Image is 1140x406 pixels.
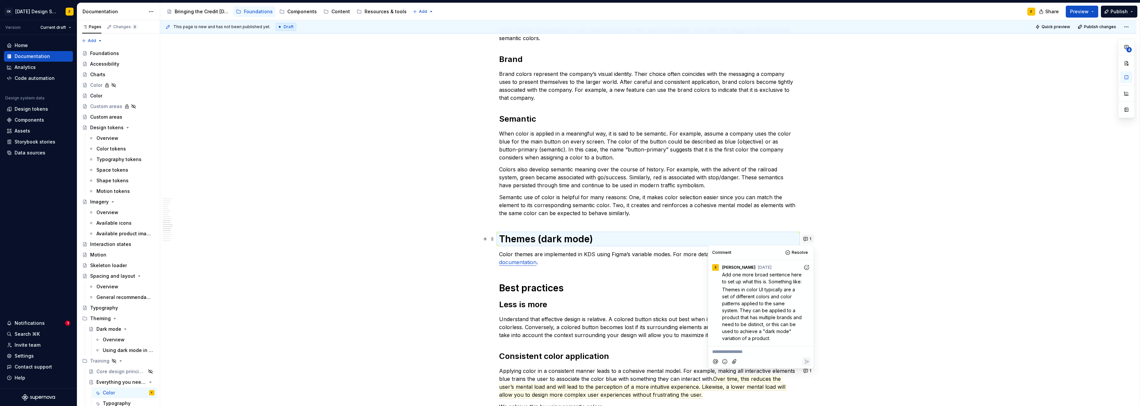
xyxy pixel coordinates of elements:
[80,239,157,250] a: Interaction states
[1070,8,1089,15] span: Preview
[80,260,157,271] a: Skeleton loader
[1033,22,1073,31] button: Quick preview
[801,234,814,244] button: 1
[4,62,73,73] a: Analytics
[4,40,73,51] a: Home
[90,358,109,364] div: Training
[86,324,157,334] a: Dark mode
[284,24,294,29] span: Draft
[354,6,409,17] a: Resources & tools
[1045,8,1059,15] span: Share
[80,122,157,133] a: Design tokens
[5,95,44,101] div: Design system data
[15,364,52,370] div: Contact support
[90,262,127,269] div: Skeleton loader
[80,90,157,101] a: Color
[103,336,125,343] div: Overview
[499,130,797,161] p: When color is applied in a meaningful way, it is said to be semantic. For example, assume a compa...
[331,8,350,15] div: Content
[419,9,427,14] span: Add
[80,356,157,366] div: Training
[321,6,353,17] a: Content
[164,5,409,18] div: Page tree
[88,38,96,43] span: Add
[15,353,34,359] div: Settings
[499,315,797,339] p: Understand that effective design is relative. A colored button sticks out best when its surroundi...
[1076,22,1119,31] button: Publish changes
[82,24,101,29] div: Pages
[4,329,73,339] button: Search ⌘K
[15,375,25,381] div: Help
[92,345,157,356] a: Using dark mode in Figma
[802,263,811,272] button: Add reaction
[96,230,151,237] div: Available product imagery
[499,26,797,42] p: Color can be represented in a user interface beyond their objective qualities. Two ways this happ...
[80,69,157,80] a: Charts
[15,320,45,326] div: Notifications
[69,9,71,14] div: F
[40,25,66,30] span: Current draft
[15,139,55,145] div: Storybook stories
[80,197,157,207] a: Imagery
[4,318,73,328] button: Notifications1
[4,104,73,114] a: Design tokens
[1101,6,1137,18] button: Publish
[86,292,157,303] a: General recommendations
[499,376,787,398] span: Over time, this reduces the user’s mental load and will lead to the perception of a more intuitiv...
[132,24,138,29] span: 8
[1,4,76,19] button: CK[DATE] Design SystemF
[86,377,157,387] a: Everything you need to know
[233,6,275,17] a: Foundations
[783,248,811,257] button: Resolve
[96,135,118,142] div: Overview
[80,36,104,45] button: Add
[15,53,50,60] div: Documentation
[4,147,73,158] a: Data sources
[96,283,118,290] div: Overview
[80,303,157,313] a: Typography
[86,366,157,377] a: Core design principles
[722,272,803,284] span: Add one more broad sentence here to set up what this is. Something like:
[499,233,797,245] h1: Themes (dark mode)
[4,373,73,383] button: Help
[86,165,157,175] a: Space tokens
[714,265,716,270] div: S
[86,175,157,186] a: Shape tokens
[711,346,811,355] div: Composer editor
[4,126,73,136] a: Assets
[86,228,157,239] a: Available product imagery
[90,71,105,78] div: Charts
[1111,8,1128,15] span: Publish
[86,133,157,144] a: Overview
[86,281,157,292] a: Overview
[90,103,122,110] div: Custom areas
[96,188,130,195] div: Motion tokens
[722,265,756,270] span: [PERSON_NAME]
[86,154,157,165] a: Typography tokens
[90,305,118,311] div: Typography
[722,287,803,341] span: Themes in color UI typically are a set of different colors and color patterns applied to the same...
[499,165,797,189] p: Colors also develop semantic meaning over the course of history. For example, with the advent of ...
[80,59,157,69] a: Accessibility
[15,8,58,15] div: [DATE] Design System
[1066,6,1098,18] button: Preview
[90,241,131,248] div: Interaction states
[96,368,146,375] div: Core design principles
[411,7,435,16] button: Add
[173,24,270,29] span: This page is new and has not been published yet.
[96,220,132,226] div: Available icons
[287,8,317,15] div: Components
[277,6,319,17] a: Components
[96,167,128,173] div: Space tokens
[92,387,157,398] a: ColorF
[37,23,74,32] button: Current draft
[103,347,153,354] div: Using dark mode in Figma
[1042,24,1070,29] span: Quick preview
[80,271,157,281] a: Spacing and layout
[86,186,157,197] a: Motion tokens
[15,128,30,134] div: Assets
[80,80,157,90] a: Color
[15,64,36,71] div: Analytics
[4,51,73,62] a: Documentation
[96,177,129,184] div: Shape tokens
